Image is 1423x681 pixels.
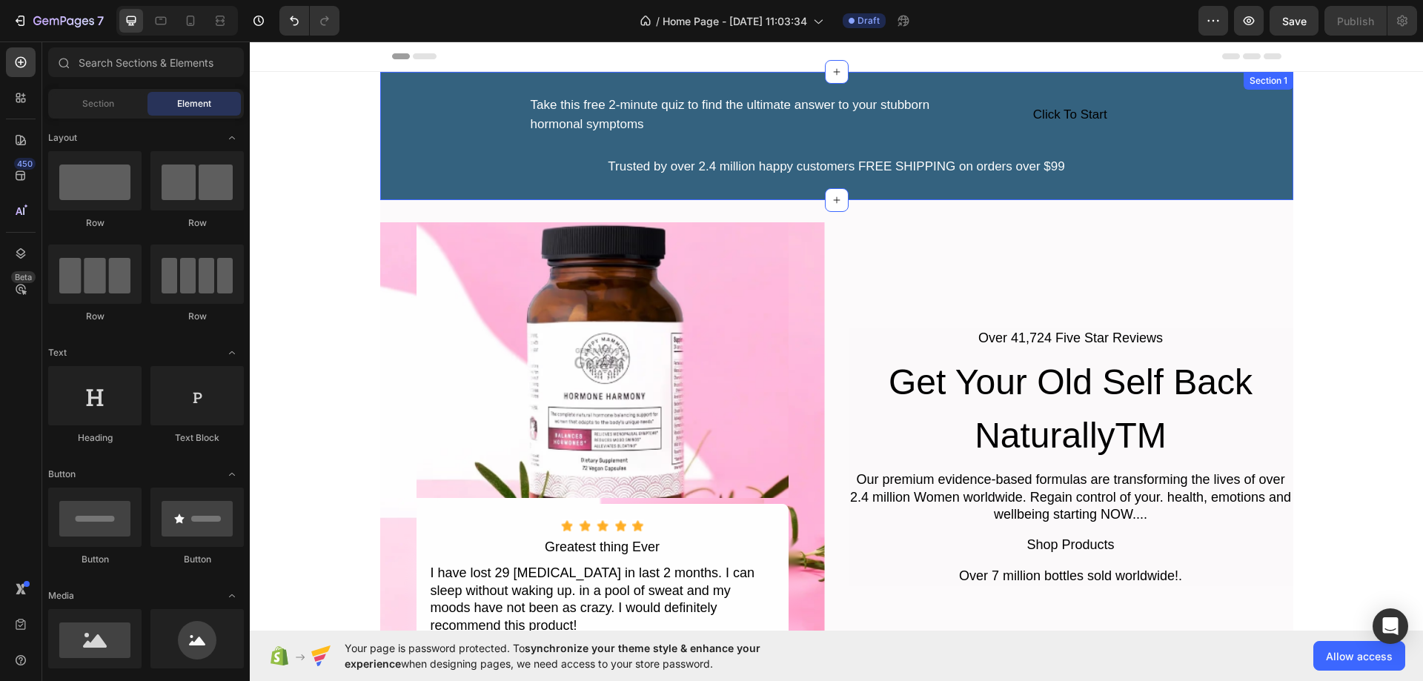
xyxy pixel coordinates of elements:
span: Media [48,589,74,602]
div: Take this free 2-minute quiz to find the ultimate answer to your stubborn hormonal symptoms [279,53,723,93]
div: Trusted by over 2.4 million happy customers FREE SHIPPING on orders over $99 [279,114,895,136]
span: Layout [48,131,77,144]
div: Text Block [150,431,244,445]
span: Toggle open [220,462,244,486]
input: Search Sections & Elements [48,47,244,77]
div: Greatest thing Ever [179,496,526,516]
div: Over 41,724 Five Star Reviews [599,287,1044,307]
span: Button [48,468,76,481]
button: Publish [1324,6,1387,36]
span: Element [177,97,211,110]
button: Click To Start [746,58,895,89]
button: Shop Products [599,489,1044,518]
div: Open Intercom Messenger [1373,608,1408,644]
div: Heading [48,431,142,445]
div: I have lost 29 [MEDICAL_DATA] in last 2 months. I can sleep without waking up. in a pool of sweat... [179,522,526,594]
span: Draft [858,14,880,27]
div: Shop Products [777,495,864,512]
span: Section [82,97,114,110]
div: Our premium evidence-based formulas are transforming the lives of over 2.4 million Women worldwid... [599,428,1044,483]
span: / [656,13,660,29]
div: 450 [14,158,36,170]
div: Row [48,310,142,323]
h2: Get Your Old Self Back NaturallyTM [599,313,1044,422]
div: Publish [1337,13,1374,29]
div: Beta [11,271,36,283]
img: Alt image [167,178,539,457]
iframe: Design area [250,41,1423,631]
div: Click To Start [783,64,858,83]
div: Button [150,553,244,566]
div: Row [150,216,244,230]
span: Toggle open [220,341,244,365]
div: Over 7 million bottles sold worldwide!. [599,525,1044,545]
span: Allow access [1326,648,1393,664]
span: Toggle open [220,584,244,608]
span: Toggle open [220,126,244,150]
div: Row [150,310,244,323]
span: Your page is password protected. To when designing pages, we need access to your store password. [345,640,818,671]
div: Section 1 [997,33,1041,46]
button: 7 [6,6,110,36]
p: 7 [97,12,104,30]
span: Text [48,346,67,359]
span: synchronize your theme style & enhance your experience [345,642,760,670]
button: Allow access [1313,641,1405,671]
span: Home Page - [DATE] 11:03:34 [663,13,807,29]
button: Save [1270,6,1318,36]
div: Undo/Redo [279,6,339,36]
span: Save [1282,15,1307,27]
div: Button [48,553,142,566]
div: Row [48,216,142,230]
